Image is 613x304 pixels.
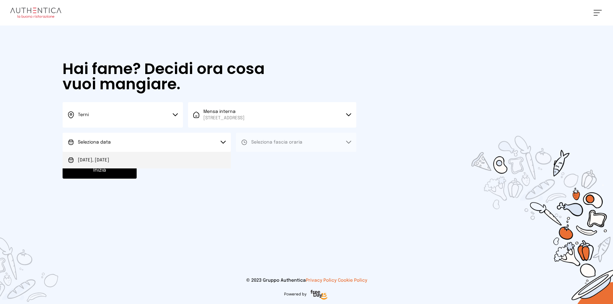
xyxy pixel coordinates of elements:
button: Seleziona data [63,133,231,152]
span: Powered by [284,292,306,297]
a: Cookie Policy [338,278,367,283]
a: Privacy Policy [306,278,337,283]
span: [DATE], [DATE] [78,157,109,163]
span: Seleziona data [78,140,111,145]
button: Seleziona fascia oraria [236,133,356,152]
button: Inizia [63,162,137,179]
p: © 2023 Gruppo Authentica [10,277,603,284]
span: Seleziona fascia oraria [251,140,302,145]
img: logo-freeday.3e08031.png [309,289,329,301]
